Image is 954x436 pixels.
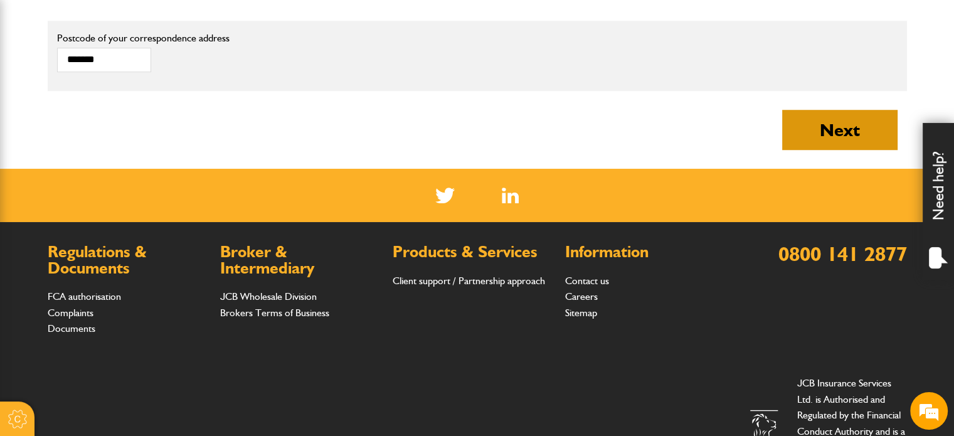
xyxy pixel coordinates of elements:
label: Postcode of your correspondence address [57,33,248,43]
a: JCB Wholesale Division [220,290,317,302]
input: Enter your phone number [16,190,229,218]
h2: Products & Services [393,244,553,260]
div: Minimize live chat window [206,6,236,36]
button: Next [782,110,898,150]
img: Twitter [435,188,455,203]
a: Brokers Terms of Business [220,307,329,319]
h2: Regulations & Documents [48,244,208,276]
input: Enter your last name [16,116,229,144]
a: Complaints [48,307,93,319]
img: d_20077148190_company_1631870298795_20077148190 [21,70,53,87]
a: LinkedIn [502,188,519,203]
h2: Broker & Intermediary [220,244,380,276]
div: Chat with us now [65,70,211,87]
a: 0800 141 2877 [778,242,907,266]
a: Documents [48,322,95,334]
a: Careers [565,290,598,302]
a: Client support / Partnership approach [393,275,545,287]
h2: Information [565,244,725,260]
textarea: Type your message and hit 'Enter' [16,227,229,331]
img: Linked In [502,188,519,203]
a: FCA authorisation [48,290,121,302]
em: Start Chat [171,341,228,358]
div: Need help? [923,123,954,280]
input: Enter your email address [16,153,229,181]
a: Sitemap [565,307,597,319]
a: Contact us [565,275,609,287]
